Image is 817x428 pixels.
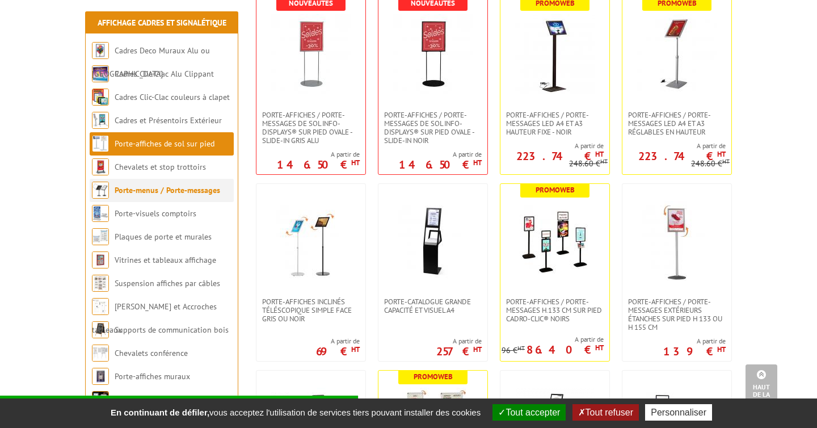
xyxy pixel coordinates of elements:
[399,161,482,168] p: 146.50 €
[393,201,473,280] img: Porte-Catalogue grande capacité et Visuel A4
[115,139,214,149] a: Porte-affiches de sol sur pied
[256,111,365,145] a: Porte-affiches / Porte-messages de sol Info-Displays® sur pied ovale - Slide-in Gris Alu
[92,89,109,106] img: Cadres Clic-Clac couleurs à clapet
[351,345,360,354] sup: HT
[717,149,726,159] sup: HT
[92,42,109,59] img: Cadres Deco Muraux Alu ou Bois
[517,344,525,352] sup: HT
[316,348,360,355] p: 69 €
[691,160,730,168] p: 248.60 €
[92,345,109,362] img: Chevalets conférence
[637,14,717,94] img: Porte-affiches / Porte-messages LED A4 et A3 réglables en hauteur
[436,348,482,355] p: 257 €
[92,158,109,175] img: Chevalets et stop trottoirs
[256,297,365,323] a: Porte-affiches inclinés téléscopique simple face gris ou noir
[92,135,109,152] img: Porte-affiches de sol sur pied
[628,111,726,136] span: Porte-affiches / Porte-messages LED A4 et A3 réglables en hauteur
[645,404,712,421] button: Personnaliser (fenêtre modale)
[115,255,216,265] a: Vitrines et tableaux affichage
[572,404,639,421] button: Tout refuser
[527,346,604,353] p: 86.40 €
[500,297,609,323] a: Porte-affiches / Porte-messages H.133 cm sur pied Cadro-Clic® NOIRS
[536,185,575,195] b: Promoweb
[115,232,212,242] a: Plaques de porte et murales
[492,404,566,421] button: Tout accepter
[638,153,726,160] p: 223.74 €
[277,150,360,159] span: A partir de
[717,345,726,354] sup: HT
[622,111,731,136] a: Porte-affiches / Porte-messages LED A4 et A3 réglables en hauteur
[105,408,486,417] span: vous acceptez l'utilisation de services tiers pouvant installer des cookies
[506,111,604,136] span: Porte-affiches / Porte-messages LED A4 et A3 hauteur fixe - Noir
[600,157,608,165] sup: HT
[92,205,109,222] img: Porte-visuels comptoirs
[115,395,234,405] a: Cadres LED & PLV lumineuses LED
[277,161,360,168] p: 146.50 €
[506,297,604,323] span: Porte-affiches / Porte-messages H.133 cm sur pied Cadro-Clic® NOIRS
[115,69,214,79] a: Cadres Clic-Clac Alu Clippant
[92,45,210,79] a: Cadres Deco Muraux Alu ou [GEOGRAPHIC_DATA]
[262,111,360,145] span: Porte-affiches / Porte-messages de sol Info-Displays® sur pied ovale - Slide-in Gris Alu
[399,150,482,159] span: A partir de
[115,185,220,195] a: Porte-menus / Porte-messages
[414,372,453,381] b: Promoweb
[316,337,360,346] span: A partir de
[500,111,609,136] a: Porte-affiches / Porte-messages LED A4 et A3 hauteur fixe - Noir
[115,92,230,102] a: Cadres Clic-Clac couleurs à clapet
[262,297,360,323] span: Porte-affiches inclinés téléscopique simple face gris ou noir
[595,343,604,353] sup: HT
[98,18,226,28] a: Affichage Cadres et Signalétique
[637,201,717,280] img: Porte-affiches / Porte-messages extérieurs étanches sur pied h 133 ou h 155 cm
[115,348,188,358] a: Chevalets conférence
[393,14,473,94] img: Porte-affiches / Porte-messages de sol Info-Displays® sur pied ovale - Slide-in Noir
[628,297,726,332] span: Porte-affiches / Porte-messages extérieurs étanches sur pied h 133 ou h 155 cm
[271,14,351,94] img: Porte-affiches / Porte-messages de sol Info-Displays® sur pied ovale - Slide-in Gris Alu
[622,141,726,150] span: A partir de
[351,158,360,167] sup: HT
[384,297,482,314] span: Porte-Catalogue grande capacité et Visuel A4
[663,337,726,346] span: A partir de
[515,201,595,280] img: Porte-affiches / Porte-messages H.133 cm sur pied Cadro-Clic® NOIRS
[722,157,730,165] sup: HT
[115,371,190,381] a: Porte-affiches muraux
[115,208,196,219] a: Porte-visuels comptoirs
[92,182,109,199] img: Porte-menus / Porte-messages
[622,297,731,332] a: Porte-affiches / Porte-messages extérieurs étanches sur pied h 133 ou h 155 cm
[92,301,217,335] a: [PERSON_NAME] et Accroches tableaux
[473,345,482,354] sup: HT
[92,298,109,315] img: Cimaises et Accroches tableaux
[378,297,487,314] a: Porte-Catalogue grande capacité et Visuel A4
[111,408,209,417] strong: En continuant de défiler,
[115,115,222,125] a: Cadres et Présentoirs Extérieur
[115,325,229,335] a: Supports de communication bois
[516,153,604,160] p: 223.74 €
[92,368,109,385] img: Porte-affiches muraux
[92,251,109,268] img: Vitrines et tableaux affichage
[569,160,608,168] p: 248.60 €
[115,278,220,288] a: Suspension affiches par câbles
[595,149,604,159] sup: HT
[746,364,777,411] a: Haut de la page
[115,162,206,172] a: Chevalets et stop trottoirs
[663,348,726,355] p: 139 €
[92,275,109,292] img: Suspension affiches par câbles
[384,111,482,145] span: Porte-affiches / Porte-messages de sol Info-Displays® sur pied ovale - Slide-in Noir
[378,111,487,145] a: Porte-affiches / Porte-messages de sol Info-Displays® sur pied ovale - Slide-in Noir
[502,335,604,344] span: A partir de
[502,346,525,355] p: 96 €
[271,201,351,280] img: Porte-affiches inclinés téléscopique simple face gris ou noir
[92,112,109,129] img: Cadres et Présentoirs Extérieur
[500,141,604,150] span: A partir de
[436,337,482,346] span: A partir de
[515,14,595,94] img: Porte-affiches / Porte-messages LED A4 et A3 hauteur fixe - Noir
[92,391,109,408] img: Cadres LED & PLV lumineuses LED
[473,158,482,167] sup: HT
[92,228,109,245] img: Plaques de porte et murales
